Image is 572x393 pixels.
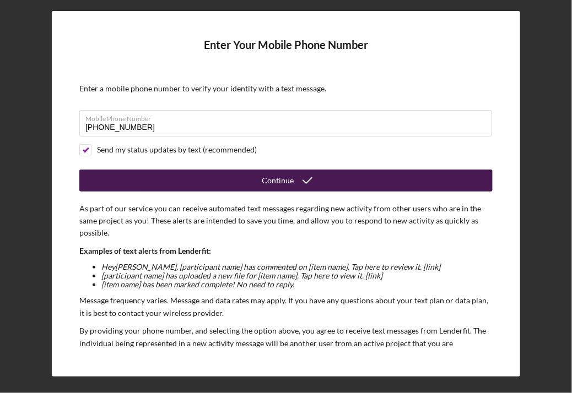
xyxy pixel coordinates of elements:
h4: Enter Your Mobile Phone Number [79,39,493,68]
li: [item name] has been marked complete! No need to reply. [101,280,493,289]
p: Examples of text alerts from Lenderfit: [79,245,493,257]
p: As part of our service you can receive automated text messages regarding new activity from other ... [79,203,493,239]
div: Continue [262,170,294,192]
label: Mobile Phone Number [85,111,492,123]
li: [participant name] has uploaded a new file for [item name]. Tap here to view it. [link] [101,271,493,280]
div: Send my status updates by text (recommended) [97,145,257,154]
p: By providing your phone number, and selecting the option above, you agree to receive text message... [79,325,493,362]
p: Message frequency varies. Message and data rates may apply. If you have any questions about your ... [79,294,493,319]
div: Enter a mobile phone number to verify your identity with a text message. [79,84,493,93]
button: Continue [79,170,493,192]
li: Hey [PERSON_NAME] , [participant name] has commented on [item name]. Tap here to review it. [link] [101,263,493,271]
